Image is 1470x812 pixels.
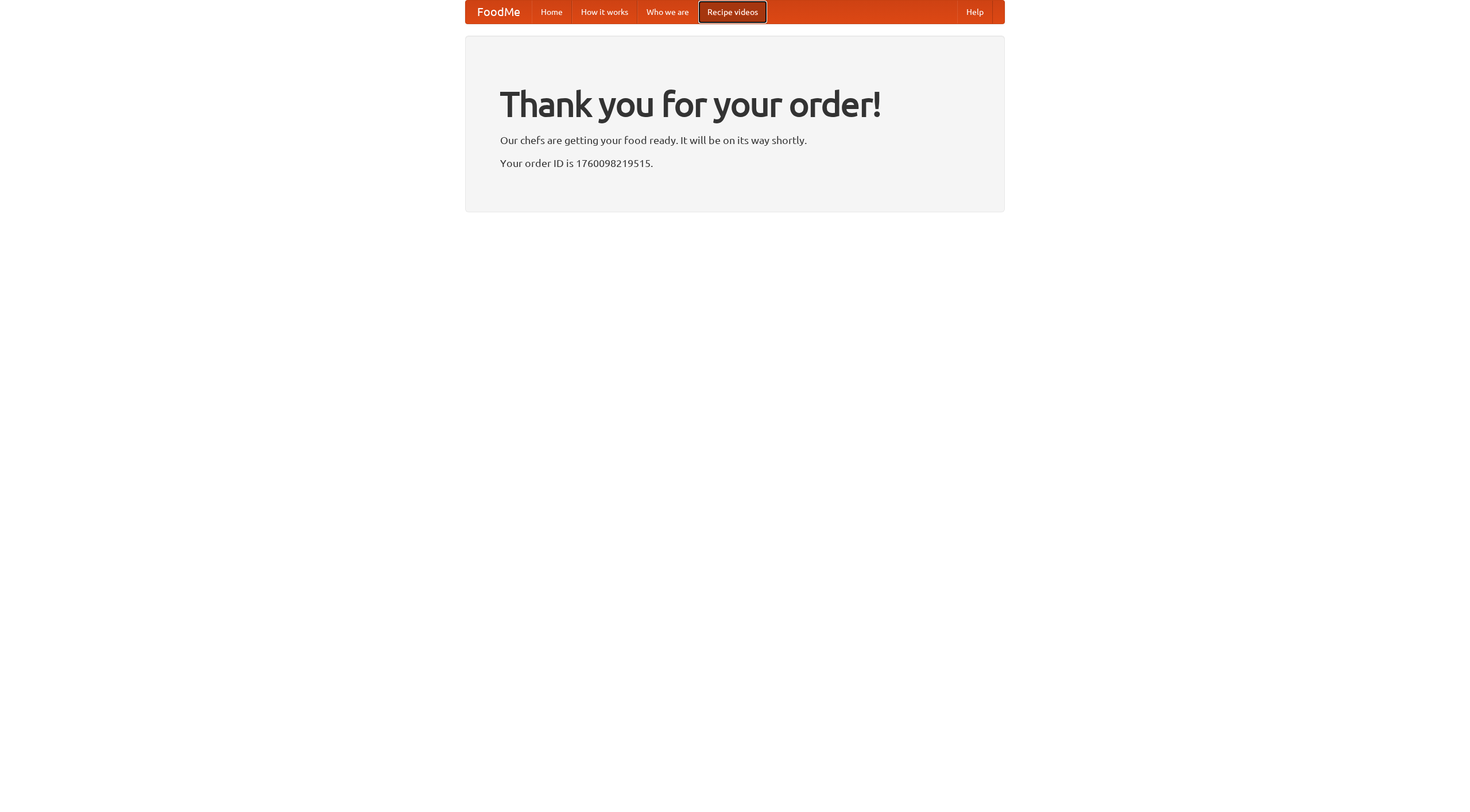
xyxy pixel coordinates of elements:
p: Our chefs are getting your food ready. It will be on its way shortly. [500,131,970,149]
a: How it works [572,1,637,24]
a: FoodMe [466,1,532,24]
a: Recipe videos [698,1,767,24]
h1: Thank you for your order! [500,76,970,131]
p: Your order ID is 1760098219515. [500,154,970,172]
a: Help [957,1,993,24]
a: Home [532,1,572,24]
a: Who we are [637,1,698,24]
